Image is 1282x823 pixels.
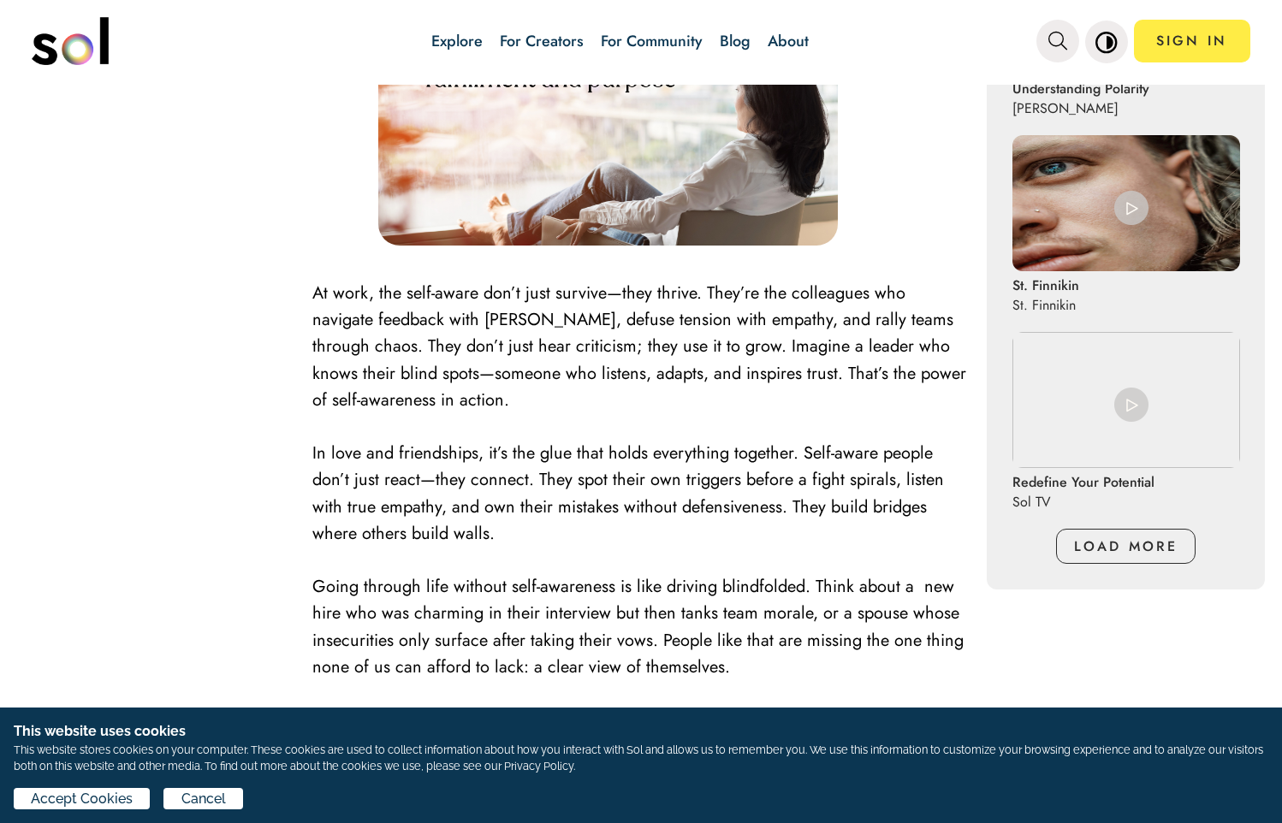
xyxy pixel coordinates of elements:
p: This website stores cookies on your computer. These cookies are used to collect information about... [14,742,1268,774]
button: Cancel [163,788,242,809]
p: Sol TV [1012,492,1154,512]
a: SIGN IN [1134,20,1250,62]
a: Explore [431,30,483,52]
span: LOAD MORE [1074,536,1178,556]
img: play [1114,388,1148,422]
p: Understanding Polarity [1012,79,1149,98]
button: LOAD MORE [1056,529,1195,564]
h1: This website uses cookies [14,721,1268,742]
span: Going through life without self-awareness is like driving blindfolded. Think about a new hire who... [312,574,964,679]
img: St. Finnikin [1012,135,1240,271]
p: Redefine Your Potential [1012,472,1154,492]
a: For Creators [500,30,584,52]
span: Cancel [181,789,226,809]
a: For Community [601,30,703,52]
span: Accept Cookies [31,789,133,809]
a: About [768,30,809,52]
p: St. Finnikin [1012,295,1079,315]
p: St. Finnikin [1012,275,1079,295]
img: logo [32,17,109,65]
span: At work, the self-aware don’t just survive—they thrive. They’re the colleagues who navigate feedb... [312,281,966,412]
span: In love and friendships, it’s the glue that holds everything together. Self-aware people don’t ju... [312,441,944,546]
p: [PERSON_NAME] [1012,98,1149,118]
a: Blog [720,30,751,52]
img: play [1114,191,1148,225]
nav: main navigation [32,11,1249,71]
img: Redefine Your Potential [1012,332,1240,468]
button: Accept Cookies [14,788,150,809]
